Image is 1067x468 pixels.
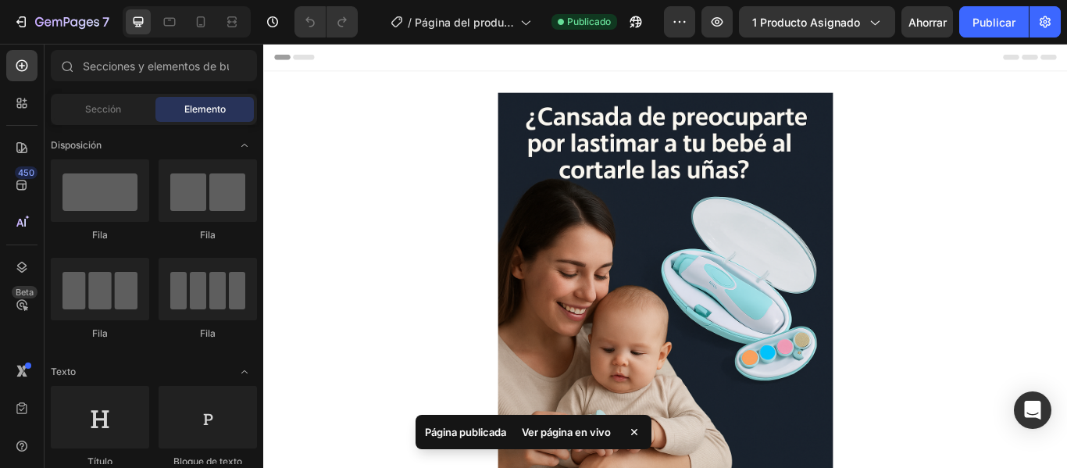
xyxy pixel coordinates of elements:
[16,287,34,298] font: Beta
[425,426,506,438] font: Página publicada
[51,139,102,151] font: Disposición
[51,50,257,81] input: Secciones y elementos de búsqueda
[200,327,216,339] font: Fila
[294,6,358,38] div: Deshacer/Rehacer
[567,16,611,27] font: Publicado
[87,455,112,467] font: Título
[51,366,76,377] font: Texto
[522,426,611,438] font: Ver página en vivo
[85,103,121,115] font: Sección
[752,16,860,29] font: 1 producto asignado
[415,16,514,45] font: Página del producto - [DATE] 15:18:32
[102,14,109,30] font: 7
[901,6,953,38] button: Ahorrar
[972,16,1015,29] font: Publicar
[232,133,257,158] span: Abrir palanca
[6,6,116,38] button: 7
[92,229,108,241] font: Fila
[908,16,947,29] font: Ahorrar
[200,229,216,241] font: Fila
[173,455,242,467] font: Bloque de texto
[92,327,108,339] font: Fila
[739,6,895,38] button: 1 producto asignado
[184,103,226,115] font: Elemento
[1014,391,1051,429] div: Abrir Intercom Messenger
[408,16,412,29] font: /
[959,6,1029,38] button: Publicar
[263,44,1067,468] iframe: Área de diseño
[18,167,34,178] font: 450
[232,359,257,384] span: Abrir palanca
